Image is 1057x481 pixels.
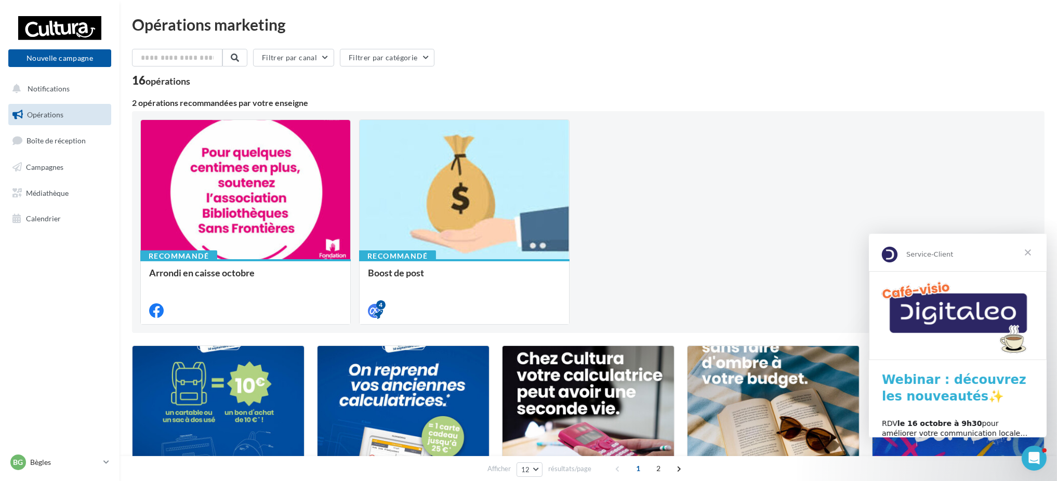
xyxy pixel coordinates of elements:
span: résultats/page [548,464,591,474]
button: 12 [517,462,543,477]
div: Boost de post [368,268,561,288]
p: Bègles [30,457,99,467]
div: 4 [376,300,386,310]
button: Nouvelle campagne [8,49,111,67]
a: Campagnes [6,156,113,178]
a: Médiathèque [6,182,113,204]
span: 12 [521,465,530,474]
span: 1 [630,460,646,477]
a: Calendrier [6,208,113,230]
span: Boîte de réception [27,136,86,145]
span: Médiathèque [26,188,69,197]
div: 2 opérations recommandées par votre enseigne [132,99,1045,107]
span: Afficher [487,464,511,474]
div: RDV pour améliorer votre communication locale… et attirer plus de clients ! [13,185,165,216]
iframe: Intercom live chat message [869,234,1047,437]
a: Bg Bègles [8,452,111,472]
b: le 16 octobre à 9h30 [29,185,113,194]
div: 16 [132,75,190,86]
span: 2 [650,460,667,477]
span: Bg [14,457,23,467]
a: Opérations [6,104,113,126]
button: Filtrer par catégorie [340,49,434,66]
button: Notifications [6,78,109,100]
span: Opérations [27,110,63,119]
a: Boîte de réception [6,129,113,152]
div: Recommandé [359,250,436,262]
div: Opérations marketing [132,17,1045,32]
div: opérations [146,76,190,86]
span: Campagnes [26,163,63,171]
span: Calendrier [26,214,61,223]
span: Notifications [28,84,70,93]
div: Arrondi en caisse octobre [149,268,342,288]
button: Filtrer par canal [253,49,334,66]
iframe: Intercom live chat [1022,446,1047,471]
div: Recommandé [140,250,217,262]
